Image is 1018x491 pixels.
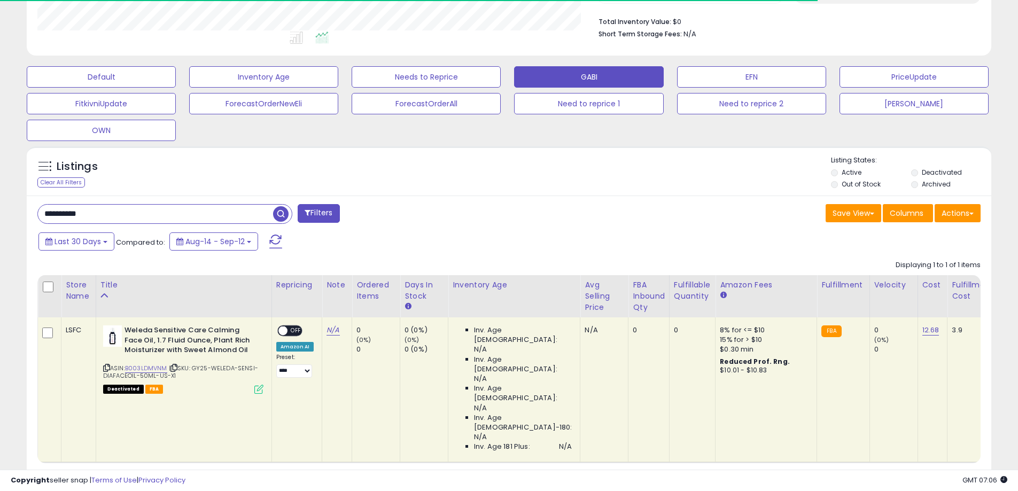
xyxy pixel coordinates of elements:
[100,279,267,291] div: Title
[890,208,923,219] span: Columns
[405,345,448,354] div: 0 (0%)
[57,159,98,174] h5: Listings
[11,476,185,486] div: seller snap | |
[405,302,411,311] small: Days In Stock.
[356,325,400,335] div: 0
[677,93,826,114] button: Need to reprice 2
[474,413,572,432] span: Inv. Age [DEMOGRAPHIC_DATA]-180:
[821,325,841,337] small: FBA
[474,442,530,451] span: Inv. Age 181 Plus:
[826,204,881,222] button: Save View
[720,325,809,335] div: 8% for <= $10
[103,364,258,380] span: | SKU: GY25-WELEDA-SENSI-DIAFACEOIL-50ML-US-X1
[327,325,339,336] a: N/A
[599,17,671,26] b: Total Inventory Value:
[27,93,176,114] button: FitkivniUpdate
[952,325,989,335] div: 3.9
[405,279,444,302] div: Days In Stock
[27,120,176,141] button: OWN
[103,325,122,347] img: 314CxNDIlwL._SL40_.jpg
[599,14,973,27] li: $0
[633,279,665,313] div: FBA inbound Qty
[874,345,918,354] div: 0
[874,336,889,344] small: (0%)
[125,325,254,358] b: Weleda Sensitive Care Calming Face Oil, 1.7 Fluid Ounce, Plant Rich Moisturizer with Sweet Almond...
[327,279,347,291] div: Note
[883,204,933,222] button: Columns
[585,325,620,335] div: N/A
[474,355,572,374] span: Inv. Age [DEMOGRAPHIC_DATA]:
[720,279,812,291] div: Amazon Fees
[356,279,395,302] div: Ordered Items
[922,279,943,291] div: Cost
[514,93,663,114] button: Need to reprice 1
[677,66,826,88] button: EFN
[821,279,865,291] div: Fulfillment
[514,66,663,88] button: GABI
[474,403,487,413] span: N/A
[138,475,185,485] a: Privacy Policy
[276,279,317,291] div: Repricing
[831,155,991,166] p: Listing States:
[720,291,726,300] small: Amazon Fees.
[922,168,962,177] label: Deactivated
[352,93,501,114] button: ForecastOrderAll
[356,345,400,354] div: 0
[298,204,339,223] button: Filters
[276,342,314,352] div: Amazon AI
[559,442,572,451] span: N/A
[405,336,419,344] small: (0%)
[674,279,711,302] div: Fulfillable Quantity
[962,475,1007,485] span: 2025-10-13 07:06 GMT
[185,236,245,247] span: Aug-14 - Sep-12
[874,325,918,335] div: 0
[276,354,314,378] div: Preset:
[633,325,661,335] div: 0
[952,279,993,302] div: Fulfillment Cost
[356,336,371,344] small: (0%)
[66,279,91,302] div: Store Name
[145,385,164,394] span: FBA
[116,237,165,247] span: Compared to:
[683,29,696,39] span: N/A
[922,325,939,336] a: 12.68
[11,475,50,485] strong: Copyright
[599,29,682,38] b: Short Term Storage Fees:
[91,475,137,485] a: Terms of Use
[189,66,338,88] button: Inventory Age
[103,325,263,393] div: ASIN:
[720,335,809,345] div: 15% for > $10
[720,345,809,354] div: $0.30 min
[453,279,576,291] div: Inventory Age
[842,180,881,189] label: Out of Stock
[585,279,624,313] div: Avg Selling Price
[842,168,861,177] label: Active
[474,345,487,354] span: N/A
[720,357,790,366] b: Reduced Prof. Rng.
[720,366,809,375] div: $10.01 - $10.83
[125,364,167,373] a: B003LDMVNM
[189,93,338,114] button: ForecastOrderNewEli
[474,325,572,345] span: Inv. Age [DEMOGRAPHIC_DATA]:
[840,93,989,114] button: [PERSON_NAME]
[352,66,501,88] button: Needs to Reprice
[405,325,448,335] div: 0 (0%)
[66,325,88,335] div: LSFC
[896,260,981,270] div: Displaying 1 to 1 of 1 items
[922,180,951,189] label: Archived
[674,325,707,335] div: 0
[55,236,101,247] span: Last 30 Days
[169,232,258,251] button: Aug-14 - Sep-12
[474,384,572,403] span: Inv. Age [DEMOGRAPHIC_DATA]:
[37,177,85,188] div: Clear All Filters
[474,374,487,384] span: N/A
[287,326,305,336] span: OFF
[874,279,913,291] div: Velocity
[27,66,176,88] button: Default
[474,432,487,442] span: N/A
[38,232,114,251] button: Last 30 Days
[103,385,144,394] span: All listings that are unavailable for purchase on Amazon for any reason other than out-of-stock
[840,66,989,88] button: PriceUpdate
[935,204,981,222] button: Actions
